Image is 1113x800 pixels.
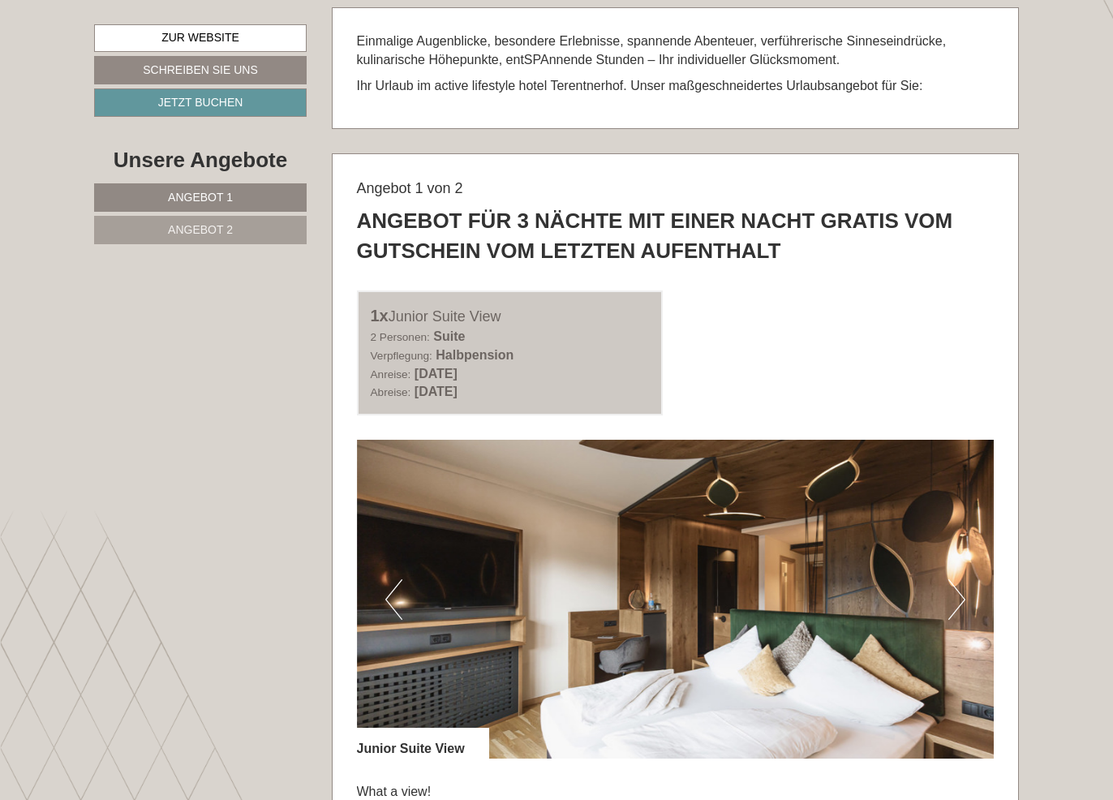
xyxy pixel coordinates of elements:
b: Halbpension [436,348,514,362]
a: Jetzt buchen [94,88,307,117]
b: [DATE] [415,385,458,398]
div: Junior Suite View [357,728,489,759]
b: Suite [433,329,465,343]
b: [DATE] [415,367,458,381]
span: Angebot 2 [168,223,233,236]
div: Angebot für 3 Nächte mit einer Nacht gratis vom Gutschein vom letzten Aufenthalt [357,206,995,266]
img: image [357,440,995,759]
span: Angebot 1 von 2 [357,180,463,196]
b: 1x [371,307,389,325]
small: 2 Personen: [371,331,430,343]
p: Ihr Urlaub im active lifestyle hotel Terentnerhof. Unser maßgeschneidertes Urlaubsangebot für Sie: [357,77,995,96]
div: Unsere Angebote [94,145,307,175]
button: Next [948,579,965,620]
small: Abreise: [371,386,411,398]
small: Anreise: [371,368,411,381]
small: Verpflegung: [371,350,432,362]
span: Angebot 1 [168,191,233,204]
p: Einmalige Augenblicke, besondere Erlebnisse, spannende Abenteuer, verführerische Sinneseindrücke,... [357,32,995,70]
a: Schreiben Sie uns [94,56,307,84]
a: Zur Website [94,24,307,52]
div: Junior Suite View [371,304,650,328]
button: Previous [385,579,402,620]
